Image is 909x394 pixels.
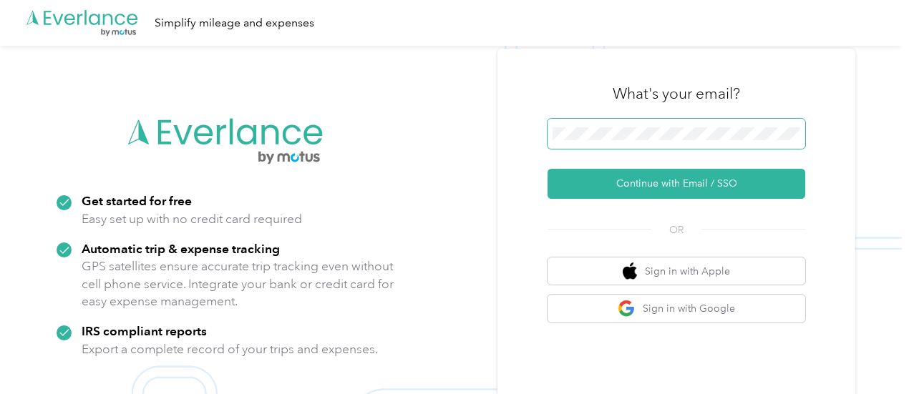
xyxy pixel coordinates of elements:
img: google logo [618,300,636,317]
h3: What's your email? [613,84,740,104]
strong: IRS compliant reports [82,323,207,338]
strong: Get started for free [82,193,192,208]
button: Continue with Email / SSO [548,169,805,199]
span: OR [651,222,701,237]
div: Simplify mileage and expenses [155,14,314,32]
p: Easy set up with no credit card required [82,210,302,228]
img: apple logo [623,262,637,280]
button: google logoSign in with Google [548,295,805,322]
button: apple logoSign in with Apple [548,257,805,285]
p: Export a complete record of your trips and expenses. [82,340,378,358]
strong: Automatic trip & expense tracking [82,241,280,256]
p: GPS satellites ensure accurate trip tracking even without cell phone service. Integrate your bank... [82,257,394,310]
